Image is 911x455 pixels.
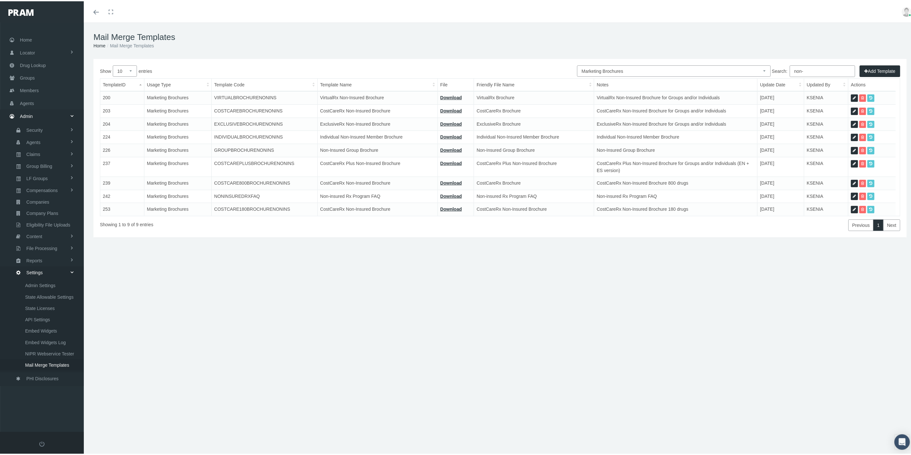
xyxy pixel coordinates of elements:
th: File [438,77,474,90]
th: Updated By: activate to sort column ascending [804,77,848,90]
td: ExclusiveRx Brochure [474,116,594,130]
td: [DATE] [758,175,804,189]
a: Delete [859,159,866,166]
a: Edit [851,106,858,114]
td: CostCareRx Brochure [474,103,594,116]
th: Usage Type: activate to sort column ascending [144,77,211,90]
span: Companies [26,195,49,206]
span: Admin Settings [25,279,55,290]
img: PRAM_20_x_78.png [8,8,34,15]
td: Marketing Brochures [144,202,211,215]
td: 242 [100,189,144,202]
td: Non-Insured Group Brochure [474,143,594,156]
td: Individual Non-Insured Member Brochure [594,130,758,143]
td: KSENIA [804,202,848,215]
a: Edit [851,179,858,186]
td: Marketing Brochures [144,90,211,103]
a: Edit [851,146,858,153]
a: Previous Versions [867,120,875,127]
td: Individual Non-Insured Member Brochure [474,130,594,143]
a: Home [93,42,105,47]
a: Download [441,179,462,184]
span: State Licenses [25,302,55,313]
span: Security [26,123,43,134]
span: Drug Lookup [20,58,46,70]
span: Embed Widgets Log [25,336,66,347]
td: Marketing Brochures [144,143,211,156]
td: CostCareRx Non-Insured Brochure [317,103,438,116]
th: Update Date: activate to sort column ascending [758,77,804,90]
td: [DATE] [758,143,804,156]
a: Previous [848,218,874,230]
td: KSENIA [804,143,848,156]
td: Individual Non-Insured Member Brochure [317,130,438,143]
th: Template Code: activate to sort column ascending [211,77,317,90]
a: Download [441,133,462,138]
td: VirtualRx Non-Insured Brochure [317,90,438,103]
div: Open Intercom Messenger [895,433,910,449]
a: Edit [851,132,858,140]
td: Marketing Brochures [144,189,211,202]
td: GROUPBROCHURENONINS [211,143,317,156]
a: Previous Versions [867,106,875,114]
span: State Allowable Settings [25,290,73,301]
td: CostCareRx Non-Insured Brochure [317,202,438,215]
a: Delete [859,120,866,127]
td: KSENIA [804,116,848,130]
a: Previous Versions [867,159,875,166]
td: COSTCAREBROCHURENONINS [211,103,317,116]
a: Next [883,218,900,230]
td: VirtualRx Non-Insured Brochure for Groups and/or Individuals [594,90,758,103]
select: Showentries [113,64,137,75]
span: Agents [26,136,41,147]
td: COSTCARE180BROCHURENONINS [211,202,317,215]
span: Reports [26,254,42,265]
td: 203 [100,103,144,116]
td: 224 [100,130,144,143]
h1: Mail Merge Templates [93,31,907,41]
a: Previous Versions [867,179,875,186]
a: Delete [859,93,866,101]
td: EXCLUSIVEBROCHURENONINS [211,116,317,130]
a: Delete [859,205,866,212]
td: ExclusiveRx Non-Insured Brochure for Groups and/or Individuals [594,116,758,130]
a: Download [441,107,462,112]
th: Friendly File Name: activate to sort column ascending [474,77,594,90]
span: NIPR Webservice Tester [25,347,74,358]
td: 200 [100,90,144,103]
span: Group Billing [26,160,52,170]
td: INDIVIDUALBROCHURENONINS [211,130,317,143]
span: Claims [26,148,40,159]
span: File Processing [26,242,57,253]
th: Template Name: activate to sort column ascending [317,77,438,90]
span: API Settings [25,313,50,324]
td: KSENIA [804,103,848,116]
td: Marketing Brochures [144,103,211,116]
a: 1 [873,218,884,230]
a: Download [441,205,462,210]
input: Search: [790,64,855,76]
span: Content [26,230,42,241]
td: Non-insured Rx Program FAQ [474,189,594,202]
span: Mail Merge Templates [25,358,69,369]
span: Settings [26,266,43,277]
span: PHI Disclosures [26,372,59,383]
td: CostCareRx Plus Non-Insured Brochure for Groups and/or Individuals (EN + ES version) [594,156,758,175]
td: CostCareRx Non-Insured Brochure [474,202,594,215]
td: CostCareRx Brochure [474,175,594,189]
td: VirtualRx Brochure [474,90,594,103]
td: CostCareRx Plus Non-Insured Brochure [317,156,438,175]
td: Marketing Brochures [144,116,211,130]
td: CostCareRx Non-Insured Brochure [317,175,438,189]
td: [DATE] [758,130,804,143]
td: [DATE] [758,202,804,215]
a: Previous Versions [867,146,875,153]
label: Show entries [100,64,500,75]
a: Previous Versions [867,205,875,212]
th: Notes [594,77,758,90]
td: VIRTUALBROCHURENONINS [211,90,317,103]
td: KSENIA [804,130,848,143]
span: Company Plans [26,207,58,218]
td: ExclusiveRx Non-Insured Brochure [317,116,438,130]
a: Edit [851,159,858,166]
